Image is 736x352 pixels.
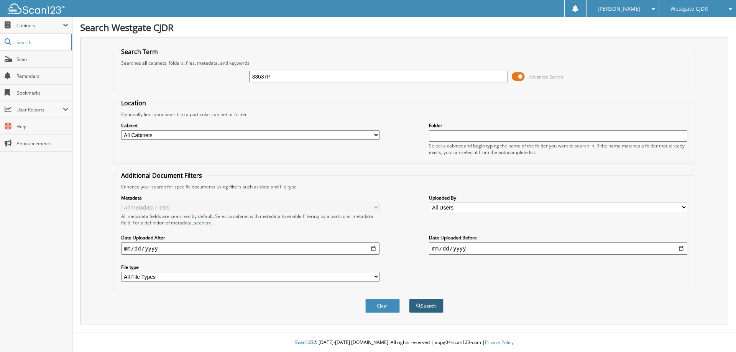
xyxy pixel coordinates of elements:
div: Select a cabinet and begin typing the name of the folder you want to search in. If the name match... [429,142,687,156]
img: scan123-logo-white.svg [8,3,65,14]
legend: Additional Document Filters [117,171,206,180]
legend: Search Term [117,47,162,56]
div: Optionally limit your search to a particular cabinet or folder [117,111,692,118]
label: Cabinet [121,122,379,129]
span: Advanced Search [529,74,563,80]
label: Folder [429,122,687,129]
span: User Reports [16,106,63,113]
legend: Location [117,99,150,107]
span: Reminders [16,73,68,79]
label: Date Uploaded Before [429,234,687,241]
span: Scan123 [295,339,314,345]
button: Search [409,299,444,313]
span: Announcements [16,140,68,147]
span: Cabinets [16,22,63,29]
span: Search [16,39,67,46]
input: end [429,242,687,255]
label: Date Uploaded After [121,234,379,241]
iframe: Chat Widget [698,315,736,352]
span: Bookmarks [16,90,68,96]
input: start [121,242,379,255]
div: All metadata fields are searched by default. Select a cabinet with metadata to enable filtering b... [121,213,379,226]
div: © [DATE]-[DATE] [DOMAIN_NAME]. All rights reserved | appg04-scan123-com | [72,333,736,352]
span: [PERSON_NAME] [598,7,641,11]
a: Privacy Policy [485,339,514,345]
button: Clear [365,299,400,313]
h1: Search Westgate CJDR [80,21,728,34]
span: Scan [16,56,68,62]
span: Help [16,123,68,130]
label: File type [121,264,379,270]
a: here [202,219,212,226]
div: Searches all cabinets, folders, files, metadata, and keywords [117,60,692,66]
span: Westgate CJDR [670,7,708,11]
label: Uploaded By [429,195,687,201]
div: Enhance your search for specific documents using filters such as date and file type. [117,183,692,190]
label: Metadata [121,195,379,201]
